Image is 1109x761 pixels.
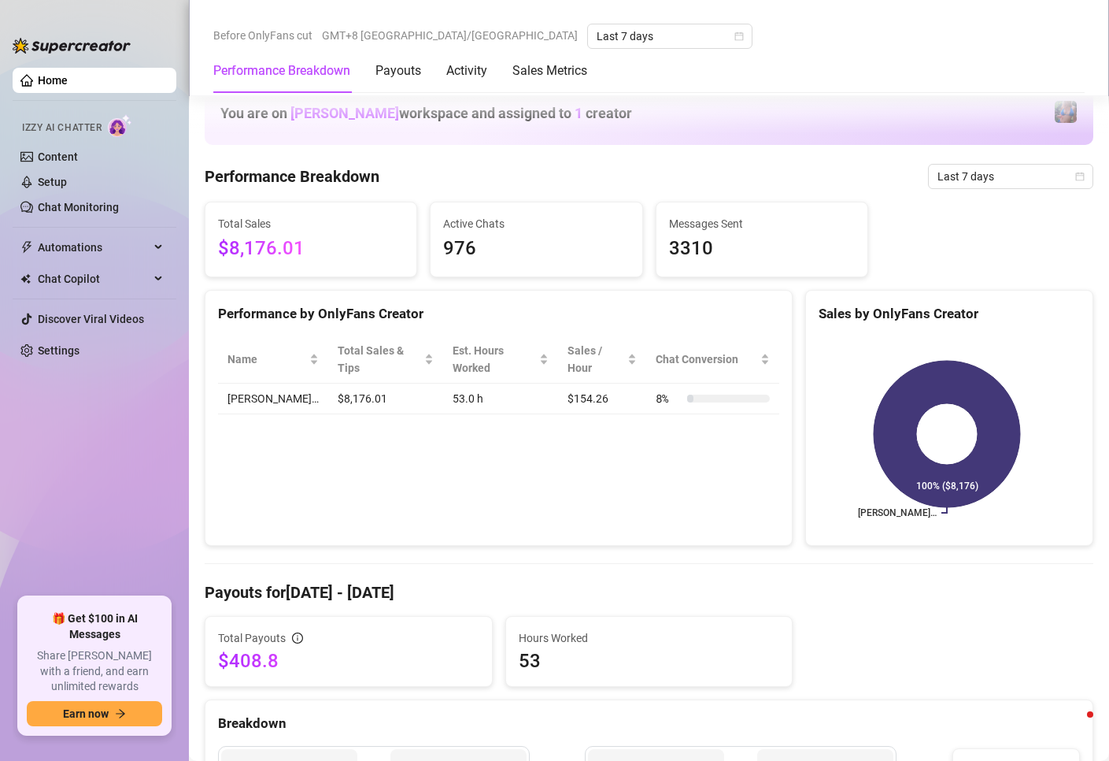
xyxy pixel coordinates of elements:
[213,24,312,47] span: Before OnlyFans cut
[22,121,102,135] span: Izzy AI Chatter
[597,24,743,48] span: Last 7 days
[558,336,646,384] th: Sales / Hour
[446,61,487,80] div: Activity
[38,235,150,260] span: Automations
[443,234,629,264] span: 976
[1075,172,1085,181] span: calendar
[63,707,109,720] span: Earn now
[20,241,33,254] span: thunderbolt
[290,105,399,121] span: [PERSON_NAME]
[27,701,162,726] button: Earn nowarrow-right
[443,215,629,232] span: Active Chats
[1055,101,1077,123] img: Jaylie
[646,336,779,384] th: Chat Conversion
[38,201,119,213] a: Chat Monitoring
[20,273,31,284] img: Chat Copilot
[292,633,303,644] span: info-circle
[27,611,162,642] span: 🎁 Get $100 in AI Messages
[218,713,1080,734] div: Breakdown
[205,165,379,187] h4: Performance Breakdown
[38,74,68,87] a: Home
[218,336,328,384] th: Name
[227,351,306,368] span: Name
[213,61,350,80] div: Performance Breakdown
[38,266,150,291] span: Chat Copilot
[512,61,587,80] div: Sales Metrics
[937,165,1084,188] span: Last 7 days
[819,303,1080,325] div: Sales by OnlyFans Creator
[218,303,779,325] div: Performance by OnlyFans Creator
[656,351,757,368] span: Chat Conversion
[375,61,421,80] div: Payouts
[218,215,404,232] span: Total Sales
[519,629,780,647] span: Hours Worked
[38,344,79,357] a: Settings
[453,342,537,377] div: Est. Hours Worked
[338,342,421,377] span: Total Sales & Tips
[220,105,632,122] h1: You are on workspace and assigned to creator
[328,336,443,384] th: Total Sales & Tips
[1055,707,1093,745] iframe: Intercom live chat
[558,384,646,414] td: $154.26
[443,384,559,414] td: 53.0 h
[38,176,67,188] a: Setup
[218,384,328,414] td: [PERSON_NAME]…
[218,629,286,647] span: Total Payouts
[218,648,479,674] span: $408.8
[669,234,855,264] span: 3310
[205,581,1093,603] h4: Payouts for [DATE] - [DATE]
[519,648,780,674] span: 53
[38,313,144,325] a: Discover Viral Videos
[858,507,937,518] text: [PERSON_NAME]…
[218,234,404,264] span: $8,176.01
[38,150,78,163] a: Content
[108,114,132,137] img: AI Chatter
[734,32,744,41] span: calendar
[13,38,131,54] img: logo-BBDzfeDw.svg
[669,215,855,232] span: Messages Sent
[328,384,443,414] td: $8,176.01
[567,342,624,377] span: Sales / Hour
[115,708,126,719] span: arrow-right
[322,24,578,47] span: GMT+8 [GEOGRAPHIC_DATA]/[GEOGRAPHIC_DATA]
[656,390,681,407] span: 8 %
[575,105,582,121] span: 1
[27,648,162,695] span: Share [PERSON_NAME] with a friend, and earn unlimited rewards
